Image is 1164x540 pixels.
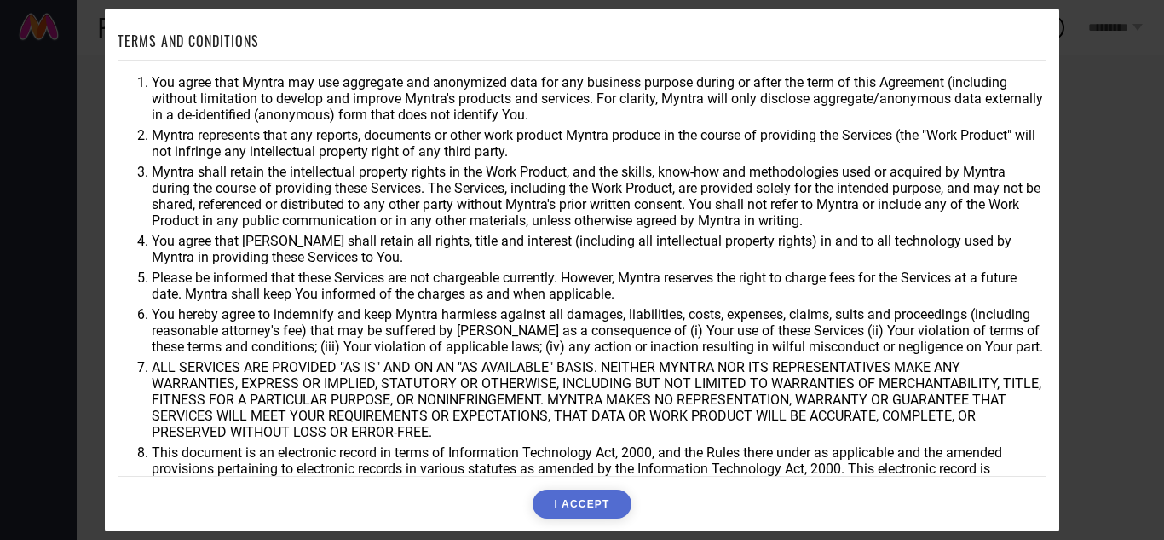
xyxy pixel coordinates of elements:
li: You agree that Myntra may use aggregate and anonymized data for any business purpose during or af... [152,74,1046,123]
h1: TERMS AND CONDITIONS [118,31,259,51]
li: Please be informed that these Services are not chargeable currently. However, Myntra reserves the... [152,270,1046,302]
li: Myntra shall retain the intellectual property rights in the Work Product, and the skills, know-ho... [152,164,1046,229]
li: ALL SERVICES ARE PROVIDED "AS IS" AND ON AN "AS AVAILABLE" BASIS. NEITHER MYNTRA NOR ITS REPRESEN... [152,359,1046,440]
li: You hereby agree to indemnify and keep Myntra harmless against all damages, liabilities, costs, e... [152,306,1046,355]
li: You agree that [PERSON_NAME] shall retain all rights, title and interest (including all intellect... [152,233,1046,265]
button: I ACCEPT [533,490,631,519]
li: This document is an electronic record in terms of Information Technology Act, 2000, and the Rules... [152,444,1046,493]
li: Myntra represents that any reports, documents or other work product Myntra produce in the course ... [152,127,1046,160]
